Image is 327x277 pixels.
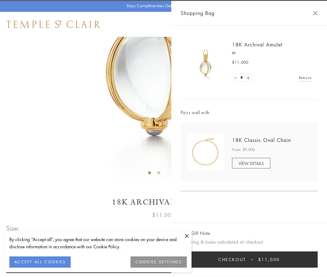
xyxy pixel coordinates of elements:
[232,59,249,66] span: $11,000
[181,251,318,268] button: Checkout $11,000
[6,223,20,233] span: Size:
[299,74,311,81] a: Remove
[187,44,224,81] img: 18K Archival Amulet
[313,11,318,16] button: Close Shopping Bag
[181,109,318,116] span: Pairs well with
[232,158,270,168] a: VIEW DETAILS
[130,256,187,268] button: COOKIES SETTINGS
[232,50,311,56] p: M
[218,256,246,263] span: Checkout
[181,229,210,237] button: Add Gift Note
[232,137,291,143] a: 18K Classic Oval Chain
[181,9,215,17] span: Shopping Bag
[239,160,264,166] span: VIEW DETAILS
[9,256,71,268] button: ACCEPT ALL COOKIES
[232,74,239,82] a: Set quantity to 0
[187,133,224,171] img: N88865-OV18
[6,197,321,208] h1: 18K Archival Amulet
[232,147,255,153] span: From: $9,000
[258,256,280,263] span: $11,000
[6,21,100,28] img: Temple St. Clair
[127,3,197,9] p: Enjoy Complimentary Delivery & Returns
[152,211,175,219] span: $11,000
[232,41,282,48] a: 18K Archival Amulet
[245,74,251,82] a: Set quantity to 2
[181,238,318,246] p: Shipping & taxes calculated at checkout
[9,236,187,250] div: By clicking “Accept all”, you agree that our website can store cookies on your device and disclos...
